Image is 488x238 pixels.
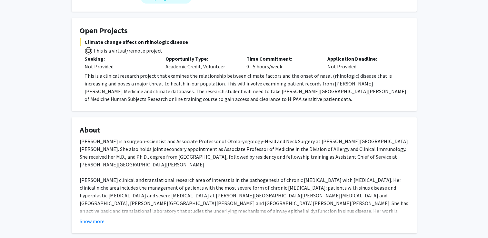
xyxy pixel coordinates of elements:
[80,217,105,225] button: Show more
[85,72,409,103] p: This is a clinical research project that examines the relationship between climate factors and th...
[246,55,318,63] p: Time Commitment:
[323,55,403,70] div: Not Provided
[80,26,409,35] h4: Open Projects
[327,55,399,63] p: Application Deadline:
[85,55,156,63] p: Seeking:
[165,55,237,63] p: Opportunity Type:
[85,63,156,70] div: Not Provided
[242,55,323,70] div: 0 - 5 hours/week
[93,47,162,54] span: This is a virtual/remote project
[80,125,409,135] h4: About
[5,209,27,233] iframe: Chat
[161,55,242,70] div: Academic Credit, Volunteer
[80,38,409,46] span: Climate change affect on rhinologic disease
